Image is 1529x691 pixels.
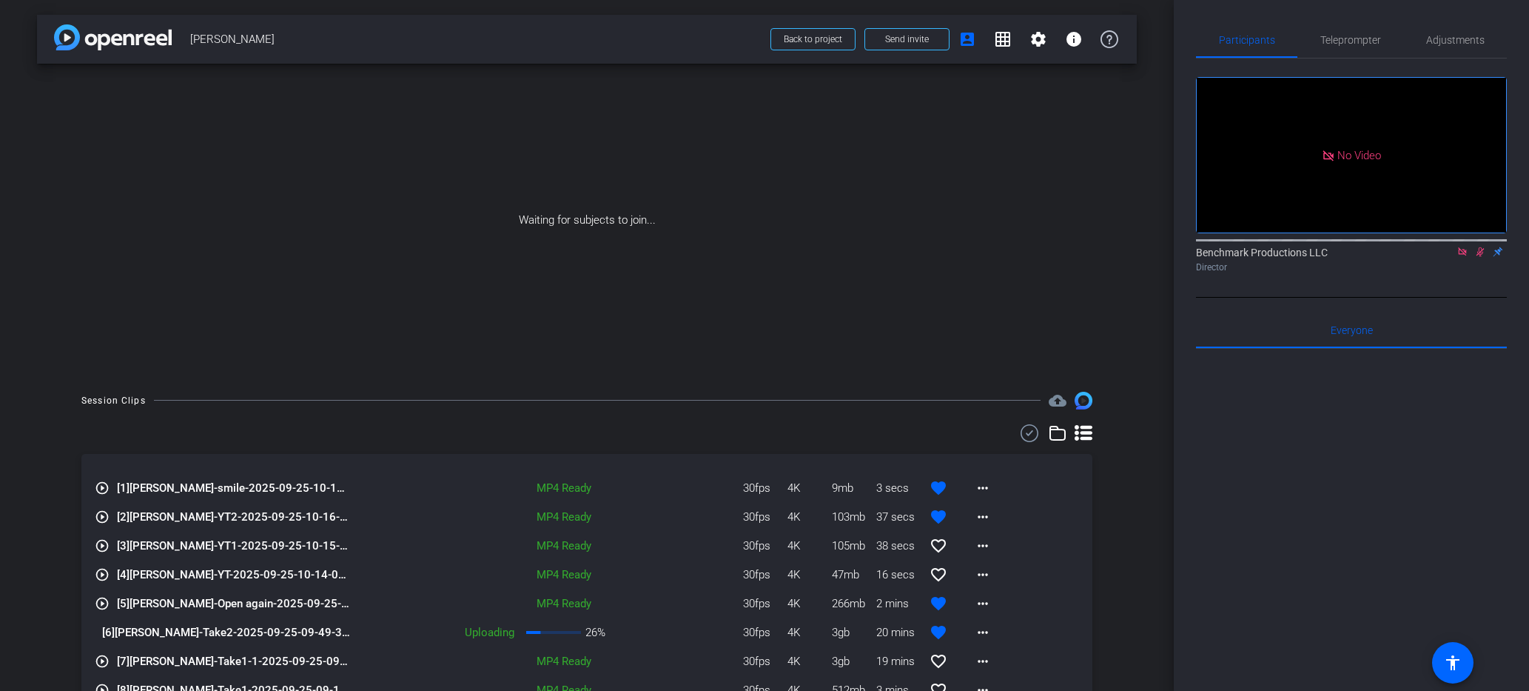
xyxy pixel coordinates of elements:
[485,480,599,497] div: MP4 Ready
[974,537,992,555] mat-icon: more_horiz
[787,595,832,612] span: 4K
[832,509,876,526] span: 103mb
[930,566,947,584] mat-icon: favorite_border
[974,566,992,584] mat-icon: more_horiz
[485,653,599,670] div: MP4 Ready
[1219,35,1275,45] span: Participants
[351,624,522,641] div: Uploading
[1196,245,1507,274] div: Benchmark Productions LLC
[1426,35,1485,45] span: Adjustments
[117,481,130,495] span: [1]
[485,538,599,555] div: MP4 Ready
[1320,35,1381,45] span: Teleprompter
[1029,30,1047,48] mat-icon: settings
[832,480,876,497] span: 9mb
[102,626,115,639] span: [6]
[95,654,110,669] mat-icon: play_circle_outline
[974,652,992,670] mat-icon: more_horiz
[876,653,921,670] span: 19 mins
[930,624,947,641] mat-icon: favorite
[974,595,992,612] mat-icon: more_horiz
[743,509,787,526] span: 30fps
[832,653,876,670] span: 3gb
[1065,30,1083,48] mat-icon: info
[787,653,832,670] span: 4K
[770,28,856,50] button: Back to project
[1049,392,1066,410] span: Destinations for your clips
[832,538,876,555] span: 105mb
[117,509,351,526] span: [PERSON_NAME]-YT2-2025-09-25-10-16-32-333-0
[876,567,921,584] span: 16 secs
[864,28,950,50] button: Send invite
[743,653,787,670] span: 30fps
[117,510,130,524] span: [2]
[784,34,842,44] span: Back to project
[117,480,351,497] span: [PERSON_NAME]-smile-2025-09-25-10-18-23-204-0
[95,596,110,611] mat-icon: play_circle_outline
[117,595,351,612] span: [PERSON_NAME]-Open again-2025-09-25-10-11-03-774-0
[876,538,921,555] span: 38 secs
[117,539,130,553] span: [3]
[117,655,130,668] span: [7]
[585,624,605,641] p: 26%
[743,595,787,612] span: 30fps
[876,509,921,526] span: 37 secs
[930,652,947,670] mat-icon: favorite_border
[974,508,992,526] mat-icon: more_horiz
[876,480,921,497] span: 3 secs
[958,30,976,48] mat-icon: account_box
[1196,261,1507,274] div: Director
[743,538,787,555] span: 30fps
[1075,392,1092,410] img: Session clips
[1337,148,1381,161] span: No Video
[743,480,787,497] span: 30fps
[102,624,351,641] span: [PERSON_NAME]-Take2-2025-09-25-09-49-30-356-0
[974,479,992,497] mat-icon: more_horiz
[485,595,599,612] div: MP4 Ready
[54,24,172,50] img: app-logo
[81,393,146,408] div: Session Clips
[876,595,921,612] span: 2 mins
[994,30,1012,48] mat-icon: grid_on
[787,567,832,584] span: 4K
[485,509,599,526] div: MP4 Ready
[930,479,947,497] mat-icon: favorite
[95,538,110,553] mat-icon: play_circle_outline
[1444,654,1462,672] mat-icon: accessibility
[117,568,130,581] span: [4]
[95,481,110,495] mat-icon: play_circle_outline
[885,33,929,45] span: Send invite
[743,624,787,641] span: 30fps
[787,538,832,555] span: 4K
[117,567,351,584] span: [PERSON_NAME]-YT-2025-09-25-10-14-04-118-0
[190,24,762,54] span: [PERSON_NAME]
[876,624,921,641] span: 20 mins
[485,567,599,584] div: MP4 Ready
[117,597,130,610] span: [5]
[37,64,1137,377] div: Waiting for subjects to join...
[930,537,947,555] mat-icon: favorite_border
[787,480,832,497] span: 4K
[743,567,787,584] span: 30fps
[930,595,947,612] mat-icon: favorite
[832,567,876,584] span: 47mb
[787,624,832,641] span: 4K
[95,510,110,524] mat-icon: play_circle_outline
[787,509,832,526] span: 4K
[1049,392,1066,410] mat-icon: cloud_upload
[974,624,992,641] mat-icon: more_horiz
[832,595,876,612] span: 266mb
[117,653,351,670] span: [PERSON_NAME]-Take1-1-2025-09-25-09-24-56-891-0
[117,538,351,555] span: [PERSON_NAME]-YT1-2025-09-25-10-15-43-418-0
[930,508,947,526] mat-icon: favorite
[95,567,110,582] mat-icon: play_circle_outline
[832,624,876,641] span: 3gb
[1331,325,1373,336] span: Everyone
